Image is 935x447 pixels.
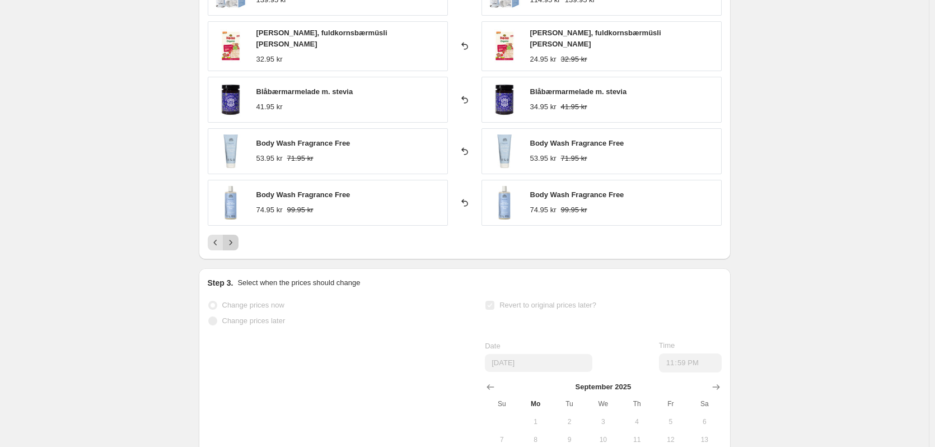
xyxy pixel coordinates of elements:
span: Revert to original prices later? [499,301,596,309]
th: Monday [519,395,553,413]
div: 32.95 kr [256,54,283,65]
span: Mo [523,399,548,408]
span: Fr [658,399,683,408]
span: [PERSON_NAME], fuldkornsbærmüsli [PERSON_NAME] [256,29,387,48]
span: 1 [523,417,548,426]
span: Body Wash Fragrance Free [530,190,624,199]
img: 7c5c4ba7-b100-4193-8b12-61e20675f621_80x.jpg [214,186,247,220]
span: Sa [692,399,717,408]
button: Wednesday September 3 2025 [586,413,620,431]
span: Body Wash Fragrance Free [256,190,350,199]
span: 9 [557,435,582,444]
div: 34.95 kr [530,101,557,113]
strike: 99.95 kr [560,204,587,216]
button: Monday September 1 2025 [519,413,553,431]
span: [PERSON_NAME], fuldkornsbærmüsli [PERSON_NAME] [530,29,661,48]
input: 9/15/2025 [485,354,592,372]
p: Select when the prices should change [237,277,360,288]
img: 38bb16d3-31e0-4748-98f8-12c08981368d_80x.jpg [214,29,247,63]
span: 13 [692,435,717,444]
span: 4 [624,417,649,426]
strike: 99.95 kr [287,204,313,216]
h2: Step 3. [208,277,233,288]
img: 7c5c4ba7-b100-4193-8b12-61e20675f621_80x.jpg [488,186,521,220]
div: 53.95 kr [256,153,283,164]
th: Sunday [485,395,518,413]
th: Thursday [620,395,653,413]
div: 74.95 kr [256,204,283,216]
button: Show previous month, August 2025 [483,379,498,395]
span: Change prices now [222,301,284,309]
span: Body Wash Fragrance Free [530,139,624,147]
button: Previous [208,235,223,250]
span: Change prices later [222,316,286,325]
th: Tuesday [553,395,586,413]
button: Tuesday September 2 2025 [553,413,586,431]
img: c7ff9c98-1c82-4af4-8d94-c97a7f054c91_80x.jpg [214,83,247,117]
nav: Pagination [208,235,239,250]
button: Next [223,235,239,250]
button: Thursday September 4 2025 [620,413,653,431]
img: 38bb16d3-31e0-4748-98f8-12c08981368d_80x.jpg [488,29,521,63]
div: 24.95 kr [530,54,557,65]
span: 7 [489,435,514,444]
span: Date [485,342,500,350]
span: 11 [624,435,649,444]
div: 53.95 kr [530,153,557,164]
button: Saturday September 6 2025 [688,413,721,431]
strike: 41.95 kr [560,101,587,113]
span: We [591,399,615,408]
span: Blåbærmarmelade m. stevia [530,87,627,96]
span: 5 [658,417,683,426]
div: 41.95 kr [256,101,283,113]
span: Su [489,399,514,408]
button: Friday September 5 2025 [654,413,688,431]
span: Blåbærmarmelade m. stevia [256,87,353,96]
img: a09eefaf-3327-4882-87c3-648a51f53a2f_80x.jpg [214,134,247,168]
strike: 71.95 kr [287,153,313,164]
span: 6 [692,417,717,426]
input: 12:00 [659,353,722,372]
strike: 32.95 kr [560,54,587,65]
div: 74.95 kr [530,204,557,216]
img: c7ff9c98-1c82-4af4-8d94-c97a7f054c91_80x.jpg [488,83,521,117]
strike: 71.95 kr [560,153,587,164]
span: Tu [557,399,582,408]
span: Time [659,341,675,350]
img: a09eefaf-3327-4882-87c3-648a51f53a2f_80x.jpg [488,134,521,168]
span: 2 [557,417,582,426]
span: Body Wash Fragrance Free [256,139,350,147]
th: Friday [654,395,688,413]
span: 10 [591,435,615,444]
button: Show next month, October 2025 [708,379,724,395]
span: 12 [658,435,683,444]
th: Saturday [688,395,721,413]
span: Th [624,399,649,408]
th: Wednesday [586,395,620,413]
span: 8 [523,435,548,444]
span: 3 [591,417,615,426]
